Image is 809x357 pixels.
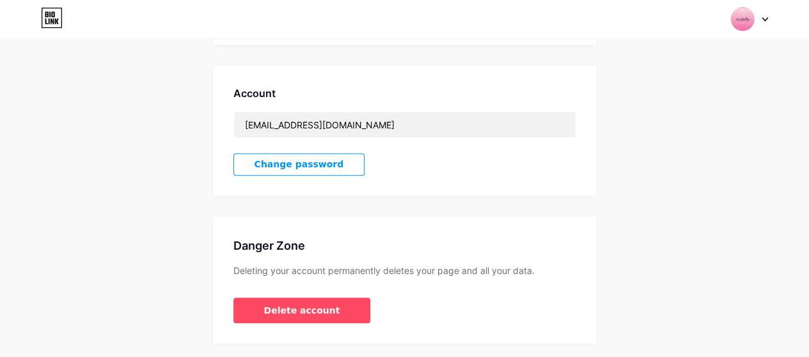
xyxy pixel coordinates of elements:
span: Delete account [264,304,340,317]
div: Account [233,86,576,101]
span: Change password [255,159,344,170]
input: Email [234,112,576,137]
div: Danger Zone [233,237,576,254]
img: sociolla [730,7,755,31]
button: Delete account [233,298,371,323]
div: Deleting your account permanently deletes your page and all your data. [233,264,576,277]
button: Change password [233,153,365,176]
